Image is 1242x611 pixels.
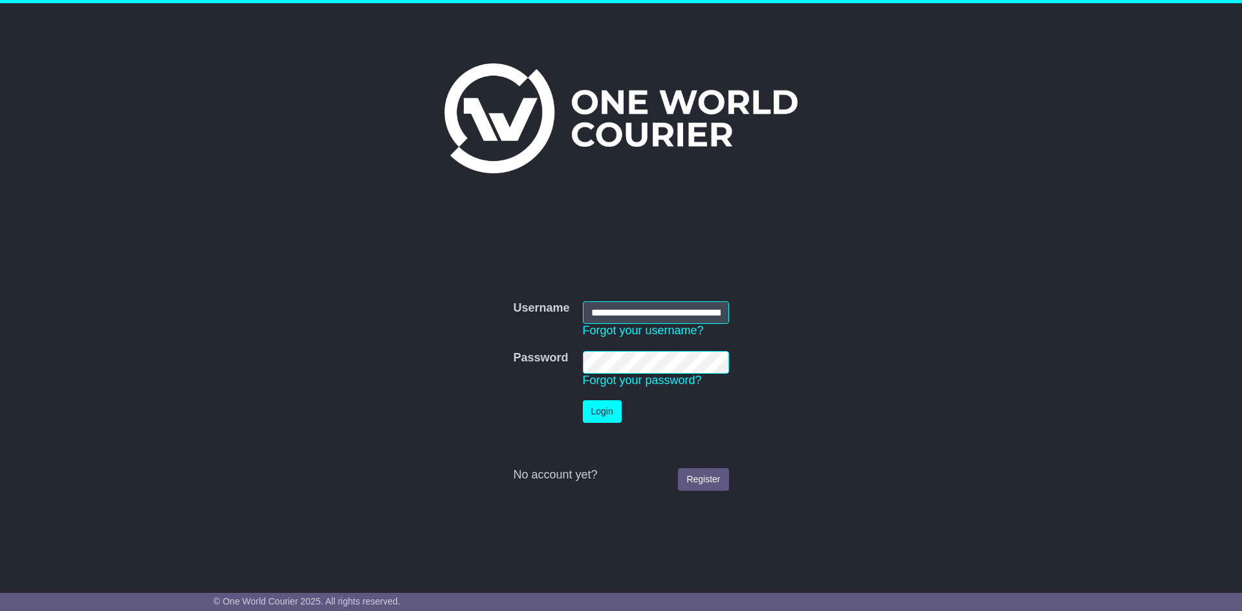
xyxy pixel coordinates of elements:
a: Register [678,468,728,491]
div: No account yet? [513,468,728,482]
a: Forgot your password? [583,374,702,387]
a: Forgot your username? [583,324,704,337]
label: Username [513,301,569,316]
label: Password [513,351,568,365]
button: Login [583,400,622,423]
img: One World [444,63,798,173]
span: © One World Courier 2025. All rights reserved. [213,596,400,606]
